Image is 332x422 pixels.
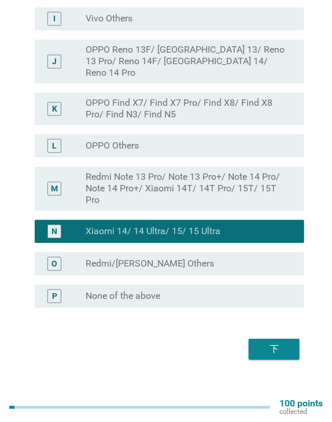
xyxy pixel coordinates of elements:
p: 100 points [279,400,323,408]
div: N [51,225,57,238]
div: 下 [258,343,290,357]
button: 下 [249,339,300,360]
label: Redmi/[PERSON_NAME] Others [86,258,214,270]
label: OPPO Find X7/ Find X7 Pro/ Find X8/ Find X8 Pro/ Find N3/ Find N5 [86,98,286,121]
p: collected [279,408,323,416]
label: Vivo Others [86,13,132,25]
div: K [52,103,57,115]
label: Xiaomi 14/ 14 Ultra/ 15/ 15 Ultra [86,226,220,238]
div: O [51,258,57,270]
div: P [52,290,57,302]
label: Redmi Note 13 Pro/ Note 13 Pro+/ Note 14 Pro/ Note 14 Pro+/ Xiaomi 14T/ 14T Pro/ 15T/ 15T Pro [86,172,286,206]
label: OPPO Others [86,140,139,152]
label: OPPO Reno 13F/ [GEOGRAPHIC_DATA] 13/ Reno 13 Pro/ Reno 14F/ [GEOGRAPHIC_DATA] 14/ Reno 14 Pro [86,45,286,79]
div: M [51,183,58,195]
div: I [53,13,56,25]
label: None of the above [86,291,160,302]
div: L [52,140,57,152]
div: J [52,55,57,68]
